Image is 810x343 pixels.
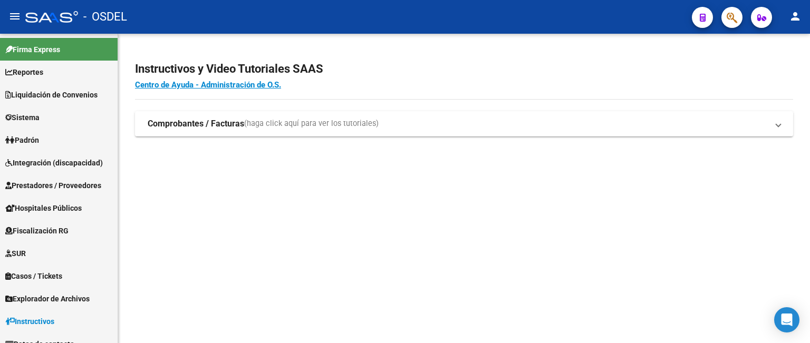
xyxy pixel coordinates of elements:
[135,111,793,136] mat-expansion-panel-header: Comprobantes / Facturas(haga click aquí para ver los tutoriales)
[789,10,802,23] mat-icon: person
[774,307,799,332] div: Open Intercom Messenger
[244,118,379,130] span: (haga click aquí para ver los tutoriales)
[135,59,793,79] h2: Instructivos y Video Tutoriales SAAS
[5,270,62,282] span: Casos / Tickets
[83,5,127,28] span: - OSDEL
[5,157,103,169] span: Integración (discapacidad)
[5,44,60,55] span: Firma Express
[5,316,54,327] span: Instructivos
[5,66,43,78] span: Reportes
[5,225,69,237] span: Fiscalización RG
[5,89,98,101] span: Liquidación de Convenios
[5,293,90,305] span: Explorador de Archivos
[5,180,101,191] span: Prestadores / Proveedores
[135,80,281,90] a: Centro de Ayuda - Administración de O.S.
[5,112,40,123] span: Sistema
[8,10,21,23] mat-icon: menu
[5,248,26,259] span: SUR
[148,118,244,130] strong: Comprobantes / Facturas
[5,134,39,146] span: Padrón
[5,202,82,214] span: Hospitales Públicos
